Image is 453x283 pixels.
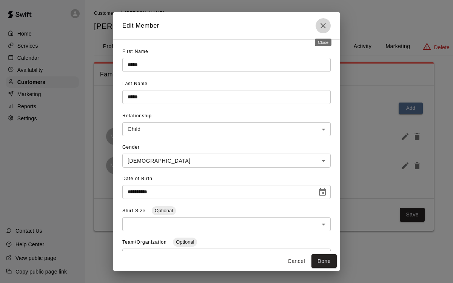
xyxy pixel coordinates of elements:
[122,122,331,136] div: Child
[122,49,148,54] span: First Name
[122,154,331,168] div: [DEMOGRAPHIC_DATA]
[173,239,197,245] span: Optional
[316,18,331,33] button: Close
[122,81,148,86] span: Last Name
[311,254,337,268] button: Done
[122,208,147,213] span: Shirt Size
[113,12,340,39] h2: Edit Member
[315,39,331,46] div: Close
[315,185,330,200] button: Choose date, selected date is Jul 30, 2009
[122,113,152,118] span: Relationship
[152,208,176,213] span: Optional
[122,239,168,245] span: Team/Organization
[122,176,153,181] span: Date of Birth
[122,145,140,150] span: Gender
[284,254,308,268] button: Cancel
